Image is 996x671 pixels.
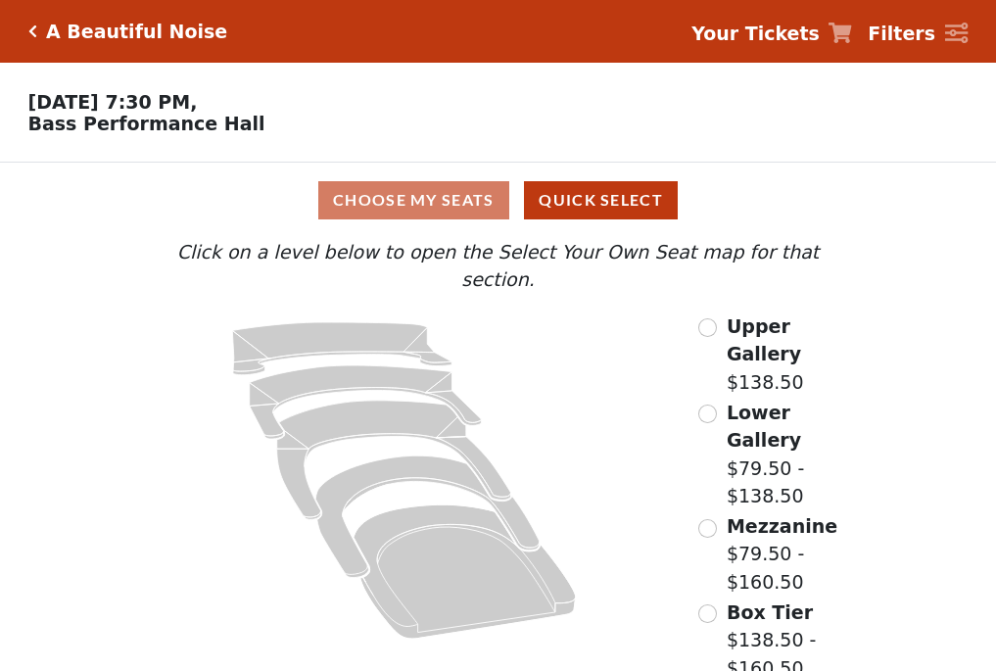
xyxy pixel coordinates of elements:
[868,20,968,48] a: Filters
[138,238,857,294] p: Click on a level below to open the Select Your Own Seat map for that section.
[524,181,678,219] button: Quick Select
[727,312,858,397] label: $138.50
[250,365,482,439] path: Lower Gallery - Seats Available: 74
[691,20,852,48] a: Your Tickets
[727,601,813,623] span: Box Tier
[727,515,837,537] span: Mezzanine
[233,322,452,375] path: Upper Gallery - Seats Available: 291
[46,21,227,43] h5: A Beautiful Noise
[727,399,858,510] label: $79.50 - $138.50
[727,315,801,365] span: Upper Gallery
[355,504,577,639] path: Orchestra / Parterre Circle - Seats Available: 22
[691,23,820,44] strong: Your Tickets
[28,24,37,38] a: Click here to go back to filters
[727,402,801,452] span: Lower Gallery
[727,512,858,597] label: $79.50 - $160.50
[868,23,935,44] strong: Filters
